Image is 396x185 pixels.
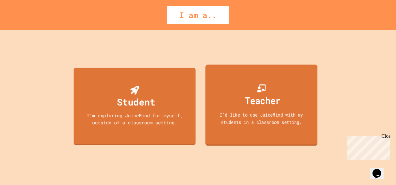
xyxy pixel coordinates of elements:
iframe: chat widget [370,160,390,179]
iframe: chat widget [345,133,390,160]
div: Chat with us now!Close [2,2,43,39]
div: I'd like to use JuiceMind with my students in a classroom setting. [211,111,312,126]
div: I am a.. [167,6,229,24]
div: I'm exploring JuiceMind for myself, outside of a classroom setting. [80,112,190,126]
div: Teacher [245,93,280,108]
div: Student [117,95,155,109]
